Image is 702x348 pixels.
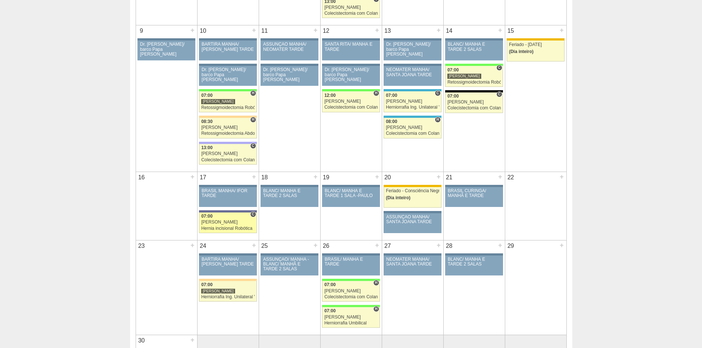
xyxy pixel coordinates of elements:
div: + [374,25,380,35]
div: + [436,240,442,250]
span: (Dia inteiro) [386,195,411,200]
div: Retossigmoidectomia Robótica [447,80,501,85]
a: BRASIL MANHÃ/ IFOR TARDE [199,187,256,207]
div: + [559,172,565,182]
div: NEOMATER MANHÃ/ SANTA JOANA TARDE [386,257,439,267]
div: Colecistectomia com Colangiografia VL [386,131,439,136]
div: + [251,240,257,250]
span: 07:00 [324,308,336,313]
div: SANTA RITA/ MANHÃ E TARDE [325,42,377,52]
a: Dr. [PERSON_NAME]/ barco Papa [PERSON_NAME] [137,41,195,60]
span: 07:00 [324,282,336,287]
a: 07:00 [PERSON_NAME] Herniorrafia Ing. Unilateral VL [199,281,256,302]
div: 24 [198,240,209,252]
div: Key: Aviso [261,253,318,256]
div: + [189,335,196,345]
a: H 12:00 [PERSON_NAME] Colecistectomia com Colangiografia VL [322,91,380,112]
div: + [312,25,319,35]
div: 16 [136,172,147,183]
a: ASSUNÇÃO MANHÃ/ NEOMATER TARDE [261,41,318,60]
a: Dr. [PERSON_NAME]/ barco Papa [PERSON_NAME] [261,66,318,86]
span: 07:00 [386,93,397,98]
div: Retossigmoidectomia Abdominal [201,131,255,136]
div: + [374,172,380,182]
div: Key: Vila Nova Star [199,210,256,212]
div: 11 [259,25,270,36]
div: Key: Aviso [199,253,256,256]
a: BRASIL/ MANHÃ E TARDE [322,256,380,275]
div: [PERSON_NAME] [386,99,439,104]
div: + [189,240,196,250]
span: Consultório [250,143,256,149]
div: BRASIL CURINGA/ MANHÃ E TARDE [448,189,500,198]
span: 08:00 [386,119,397,124]
div: Key: Brasil [445,64,503,66]
span: 08:30 [201,119,213,124]
a: BARTIRA MANHÃ/ [PERSON_NAME] TARDE [199,256,256,275]
a: H 07:00 [PERSON_NAME] Retossigmoidectomia Robótica [199,91,256,112]
div: Dr. [PERSON_NAME]/ barco Papa [PERSON_NAME] [263,67,316,82]
div: ASSUNÇÃO MANHÃ/ SANTA JOANA TARDE [386,215,439,224]
div: 30 [136,335,147,346]
div: Dr. [PERSON_NAME]/ barco Papa [PERSON_NAME] [202,67,254,82]
div: Colecistectomia com Colangiografia VL [324,11,378,16]
div: 12 [321,25,332,36]
div: 28 [444,240,455,252]
div: 21 [444,172,455,183]
div: Key: Aviso [384,64,441,66]
div: [PERSON_NAME] [201,220,255,225]
div: BLANC/ MANHÃ E TARDE 2 SALAS [448,257,500,267]
a: BLANC/ MANHÃ E TARDE 2 SALAS [445,256,503,275]
div: Dr. [PERSON_NAME]/ barco Papa [PERSON_NAME] [325,67,377,82]
div: Colecistectomia com Colangiografia VL [324,105,378,110]
div: Colecistectomia com Colangiografia VL [201,158,255,162]
div: + [374,240,380,250]
div: 29 [505,240,517,252]
div: Dr. [PERSON_NAME]/ barco Papa [PERSON_NAME] [386,42,439,57]
div: Herniorrafia Ing. Unilateral VL [386,105,439,110]
div: [PERSON_NAME] [324,289,378,293]
a: C 07:00 [PERSON_NAME] Herniorrafia Ing. Unilateral VL [384,91,441,112]
div: Key: Aviso [261,38,318,41]
div: [PERSON_NAME] [201,288,235,294]
div: Key: Brasil [322,89,380,91]
a: C 13:00 [PERSON_NAME] Colecistectomia com Colangiografia VL [199,144,256,165]
div: + [436,25,442,35]
div: Key: Aviso [261,64,318,66]
div: 9 [136,25,147,36]
div: + [251,25,257,35]
div: Key: Aviso [384,211,441,213]
a: SANTA RITA/ MANHÃ E TARDE [322,41,380,60]
span: Consultório [496,91,502,97]
div: [PERSON_NAME] [201,151,255,156]
div: NEOMATER MANHÃ/ SANTA JOANA TARDE [386,67,439,77]
a: Feriado - [DATE] (Dia inteiro) [507,41,564,61]
div: [PERSON_NAME] [324,5,378,10]
div: 25 [259,240,270,252]
div: Dr. [PERSON_NAME]/ barco Papa [PERSON_NAME] [140,42,193,57]
div: + [312,172,319,182]
div: Key: Aviso [322,253,380,256]
div: [PERSON_NAME] [324,99,378,104]
span: 12:00 [324,93,336,98]
div: [PERSON_NAME] [324,315,378,320]
span: Consultório [250,211,256,217]
span: Hospital [373,90,379,96]
a: H 08:30 [PERSON_NAME] Retossigmoidectomia Abdominal [199,118,256,138]
div: + [436,172,442,182]
span: Hospital [250,90,256,96]
a: Dr. [PERSON_NAME]/ barco Papa [PERSON_NAME] [322,66,380,86]
div: Hernia incisional Robótica [201,226,255,231]
div: Key: Aviso [261,185,318,187]
div: Key: Neomater [384,116,441,118]
a: BARTIRA MANHÃ/ [PERSON_NAME] TARDE [199,41,256,60]
a: BRASIL CURINGA/ MANHÃ E TARDE [445,187,503,207]
a: NEOMATER MANHÃ/ SANTA JOANA TARDE [384,66,441,86]
a: C 07:00 [PERSON_NAME] Colecistectomia com Colangiografia VL [445,92,503,113]
div: ASSUNÇÃO/ MANHÃ -BLANC/ MANHÃ E TARDE 2 SALAS [263,257,316,272]
div: + [559,25,565,35]
div: BARTIRA MANHÃ/ [PERSON_NAME] TARDE [202,42,254,52]
a: C 07:00 [PERSON_NAME] Retossigmoidectomia Robótica [445,66,503,87]
div: Colecistectomia com Colangiografia VL [447,106,501,110]
div: Key: Aviso [137,38,195,41]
